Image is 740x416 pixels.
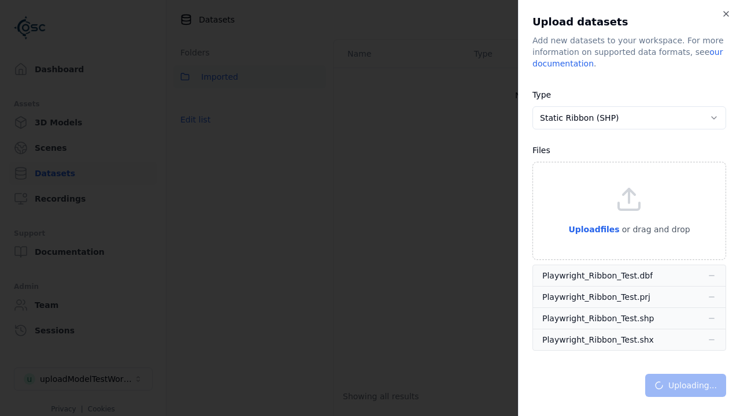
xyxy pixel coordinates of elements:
[532,35,726,69] div: Add new datasets to your workspace. For more information on supported data formats, see .
[542,334,654,346] div: Playwright_Ribbon_Test.shx
[532,146,550,155] label: Files
[542,270,653,281] div: Playwright_Ribbon_Test.dbf
[532,14,726,30] h2: Upload datasets
[532,90,551,99] label: Type
[542,313,654,324] div: Playwright_Ribbon_Test.shp
[620,222,690,236] p: or drag and drop
[568,225,619,234] span: Upload files
[542,291,650,303] div: Playwright_Ribbon_Test.prj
